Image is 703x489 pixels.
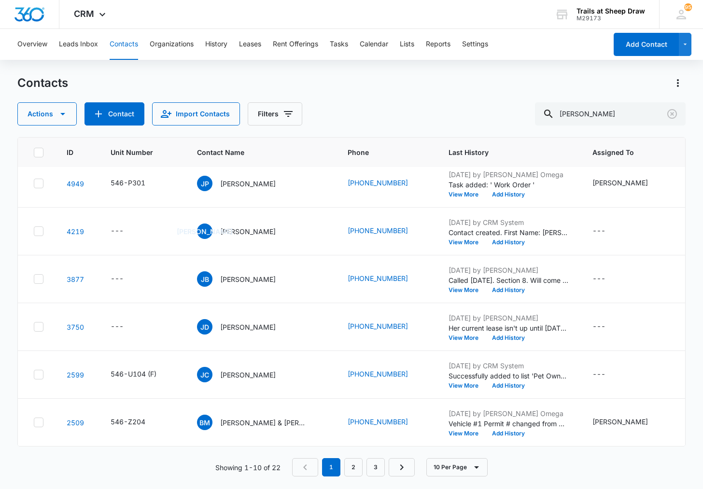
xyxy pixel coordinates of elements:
[197,415,324,430] div: Contact Name - Ben McDonald & Jessica Olds - Select to Edit Field
[111,225,124,237] div: ---
[449,431,485,436] button: View More
[449,217,569,227] p: [DATE] by CRM System
[348,225,408,236] a: [PHONE_NUMBER]
[17,76,68,90] h1: Contacts
[197,367,212,382] span: JC
[664,106,680,122] button: Clear
[220,226,276,237] p: [PERSON_NAME]
[449,192,485,197] button: View More
[348,369,408,379] a: [PHONE_NUMBER]
[592,147,651,157] span: Assigned To
[449,265,569,275] p: [DATE] by [PERSON_NAME]
[215,462,281,473] p: Showing 1-10 of 22
[348,147,411,157] span: Phone
[197,176,293,191] div: Contact Name - Jessica Preston - Select to Edit Field
[197,176,212,191] span: JP
[197,319,212,335] span: JD
[449,361,569,371] p: [DATE] by CRM System
[485,192,532,197] button: Add History
[67,275,84,283] a: Navigate to contact details page for Jessica Benivamonde
[426,29,450,60] button: Reports
[197,224,293,239] div: Contact Name - Jessica Ann Garcia - Select to Edit Field
[348,273,425,285] div: Phone - (970) 702-0996 - Select to Edit Field
[449,275,569,285] p: Called [DATE]. Section 8. Will come in for a tour as soon as she can
[614,33,679,56] button: Add Contact
[592,417,665,428] div: Assigned To - Sydnee Powell - Select to Edit Field
[17,29,47,60] button: Overview
[59,29,98,60] button: Leads Inbox
[449,147,555,157] span: Last History
[449,383,485,389] button: View More
[348,321,408,331] a: [PHONE_NUMBER]
[462,29,488,60] button: Settings
[111,225,141,237] div: Unit Number - - Select to Edit Field
[197,271,293,287] div: Contact Name - Jessica Benivamonde - Select to Edit Field
[485,431,532,436] button: Add History
[348,178,408,188] a: [PHONE_NUMBER]
[150,29,194,60] button: Organizations
[67,371,84,379] a: Navigate to contact details page for Jessica Callantine
[535,102,686,126] input: Search Contacts
[449,287,485,293] button: View More
[111,369,156,379] div: 546-U104 (F)
[111,417,145,427] div: 546-Z204
[485,287,532,293] button: Add History
[592,178,665,189] div: Assigned To - Sydnee Powell - Select to Edit Field
[67,147,73,157] span: ID
[220,418,307,428] p: [PERSON_NAME] & [PERSON_NAME]
[344,458,363,476] a: Page 2
[111,321,124,333] div: ---
[111,417,163,428] div: Unit Number - 546-Z204 - Select to Edit Field
[348,225,425,237] div: Phone - (970) 324-7700 - Select to Edit Field
[205,29,227,60] button: History
[110,29,138,60] button: Contacts
[684,3,692,11] span: 95
[220,179,276,189] p: [PERSON_NAME]
[17,102,77,126] button: Actions
[592,178,648,188] div: [PERSON_NAME]
[111,178,163,189] div: Unit Number - 546-P301 - Select to Edit Field
[449,419,569,429] p: Vehicle #1 Permit # changed from MTP-707 to EWS-S88.
[67,323,84,331] a: Navigate to contact details page for Jessica Davenport
[360,29,388,60] button: Calendar
[152,102,240,126] button: Import Contacts
[449,335,485,341] button: View More
[485,383,532,389] button: Add History
[67,227,84,236] a: Navigate to contact details page for Jessica Ann Garcia
[485,335,532,341] button: Add History
[220,370,276,380] p: [PERSON_NAME]
[220,274,276,284] p: [PERSON_NAME]
[576,15,645,22] div: account id
[197,271,212,287] span: JB
[449,180,569,190] p: Task added: ' Work Order '
[273,29,318,60] button: Rent Offerings
[592,321,605,333] div: ---
[449,323,569,333] p: Her current lease isn't up until [DATE]. Just wanting to know more about property and what is req...
[322,458,340,476] em: 1
[592,225,623,237] div: Assigned To - - Select to Edit Field
[111,147,174,157] span: Unit Number
[449,169,569,180] p: [DATE] by [PERSON_NAME] Omega
[449,239,485,245] button: View More
[389,458,415,476] a: Next Page
[197,147,310,157] span: Contact Name
[348,178,425,189] div: Phone - (720) 260-4422 - Select to Edit Field
[592,225,605,237] div: ---
[576,7,645,15] div: account name
[449,408,569,419] p: [DATE] by [PERSON_NAME] Omega
[197,367,293,382] div: Contact Name - Jessica Callantine - Select to Edit Field
[67,180,84,188] a: Navigate to contact details page for Jessica Preston
[670,75,686,91] button: Actions
[239,29,261,60] button: Leases
[348,321,425,333] div: Phone - (720) 957-2881 - Select to Edit Field
[400,29,414,60] button: Lists
[111,321,141,333] div: Unit Number - - Select to Edit Field
[366,458,385,476] a: Page 3
[426,458,488,476] button: 10 Per Page
[197,319,293,335] div: Contact Name - Jessica Davenport - Select to Edit Field
[684,3,692,11] div: notifications count
[67,419,84,427] a: Navigate to contact details page for Ben McDonald & Jessica Olds
[330,29,348,60] button: Tasks
[348,417,408,427] a: [PHONE_NUMBER]
[592,369,605,380] div: ---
